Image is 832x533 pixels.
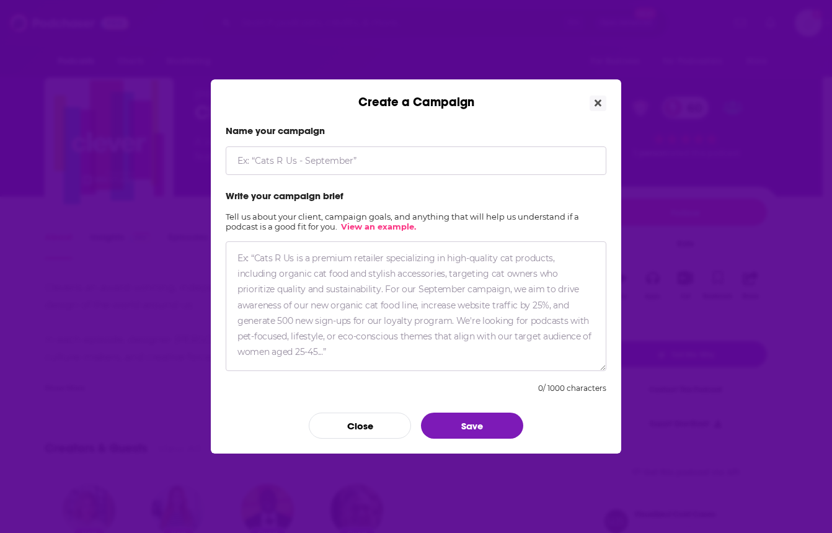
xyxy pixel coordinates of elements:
[341,222,416,231] a: View an example.
[226,125,606,137] label: Name your campaign
[211,79,621,110] div: Create a Campaign
[590,96,606,111] button: Close
[226,146,606,175] input: Ex: “Cats R Us - September”
[226,212,606,231] h2: Tell us about your client, campaign goals, and anything that will help us understand if a podcast...
[309,413,411,439] button: Close
[226,190,606,202] label: Write your campaign brief
[538,383,606,393] div: 0 / 1000 characters
[421,413,523,439] button: Save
